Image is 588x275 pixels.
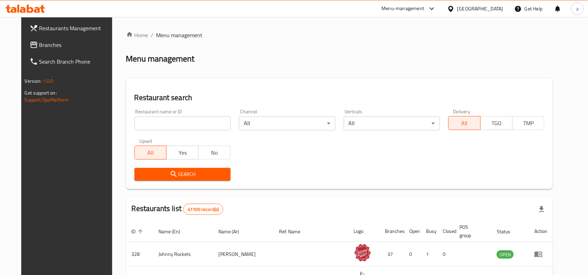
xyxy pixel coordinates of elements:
[25,88,57,97] span: Get support on:
[404,242,421,267] td: 0
[159,227,189,236] span: Name (En)
[132,203,224,215] h2: Restaurants list
[139,139,152,144] label: Upsell
[43,76,54,86] span: 1.0.0
[126,31,553,39] nav: breadcrumb
[198,146,231,160] button: No
[140,170,225,179] span: Search
[421,242,438,267] td: 1
[529,221,553,242] th: Action
[39,57,114,66] span: Search Branch Phone
[457,5,503,13] div: [GEOGRAPHIC_DATA]
[438,221,454,242] th: Closed
[421,221,438,242] th: Busy
[448,116,481,130] button: All
[25,95,69,104] a: Support.OpsPlatform
[279,227,309,236] span: Ref. Name
[126,242,153,267] td: 328
[134,92,545,103] h2: Restaurant search
[348,221,380,242] th: Logo
[438,242,454,267] td: 0
[184,206,223,213] span: 41100 record(s)
[201,148,228,158] span: No
[24,37,119,53] a: Branches
[169,148,196,158] span: Yes
[497,251,514,259] span: OPEN
[153,242,213,267] td: Johnny Rockets
[453,109,471,114] label: Delivery
[516,118,542,128] span: TMP
[239,116,335,130] div: All
[138,148,164,158] span: All
[404,221,421,242] th: Open
[380,221,404,242] th: Branches
[126,31,148,39] a: Home
[497,227,519,236] span: Status
[134,146,167,160] button: All
[24,20,119,37] a: Restaurants Management
[151,31,154,39] li: /
[24,53,119,70] a: Search Branch Phone
[213,242,273,267] td: [PERSON_NAME]
[344,116,440,130] div: All
[39,41,114,49] span: Branches
[576,5,579,13] span: a
[134,116,231,130] input: Search for restaurant name or ID..
[534,250,547,258] div: Menu
[166,146,199,160] button: Yes
[134,168,231,181] button: Search
[39,24,114,32] span: Restaurants Management
[483,118,510,128] span: TGO
[25,76,42,86] span: Version:
[512,116,545,130] button: TMP
[533,201,550,218] div: Export file
[451,118,478,128] span: All
[132,227,145,236] span: ID
[354,244,371,261] img: Johnny Rockets
[380,242,404,267] td: 37
[126,53,195,64] h2: Menu management
[183,204,223,215] div: Total records count
[218,227,248,236] span: Name (Ar)
[480,116,513,130] button: TGO
[156,31,203,39] span: Menu management
[460,223,483,240] span: POS group
[382,5,425,13] div: Menu-management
